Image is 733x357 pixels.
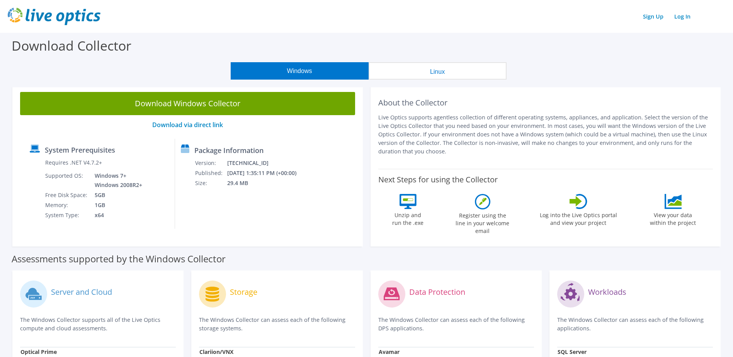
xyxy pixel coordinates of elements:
label: Workloads [588,288,626,296]
button: Linux [369,62,507,80]
td: Windows 7+ Windows 2008R2+ [89,171,144,190]
p: The Windows Collector can assess each of the following DPS applications. [378,316,534,333]
td: [TECHNICAL_ID] [227,158,307,168]
img: live_optics_svg.svg [8,8,100,25]
button: Windows [231,62,369,80]
label: Next Steps for using the Collector [378,175,498,184]
td: 1GB [89,200,144,210]
td: x64 [89,210,144,220]
td: 29.4 MB [227,178,307,188]
label: Server and Cloud [51,288,112,296]
td: 5GB [89,190,144,200]
p: The Windows Collector can assess each of the following storage systems. [199,316,355,333]
td: Published: [195,168,227,178]
strong: Clariion/VNX [199,348,233,355]
label: Data Protection [409,288,465,296]
strong: SQL Server [558,348,587,355]
label: Storage [230,288,257,296]
a: Download via direct link [152,121,223,129]
td: Size: [195,178,227,188]
label: Requires .NET V4.7.2+ [45,159,102,167]
a: Log In [670,11,694,22]
a: Download Windows Collector [20,92,355,115]
p: The Windows Collector supports all of the Live Optics compute and cloud assessments. [20,316,176,333]
p: The Windows Collector can assess each of the following applications. [557,316,713,333]
td: Free Disk Space: [45,190,89,200]
td: Supported OS: [45,171,89,190]
h2: About the Collector [378,98,713,107]
label: Assessments supported by the Windows Collector [12,255,226,263]
td: System Type: [45,210,89,220]
strong: Optical Prime [20,348,57,355]
label: Download Collector [12,37,131,54]
label: Register using the line in your welcome email [454,209,512,235]
label: System Prerequisites [45,146,115,154]
td: Memory: [45,200,89,210]
td: [DATE] 1:35:11 PM (+00:00) [227,168,307,178]
a: Sign Up [639,11,667,22]
strong: Avamar [379,348,400,355]
p: Live Optics supports agentless collection of different operating systems, appliances, and applica... [378,113,713,156]
td: Version: [195,158,227,168]
label: Log into the Live Optics portal and view your project [539,209,617,227]
label: Package Information [194,146,264,154]
label: Unzip and run the .exe [390,209,426,227]
label: View your data within the project [645,209,701,227]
